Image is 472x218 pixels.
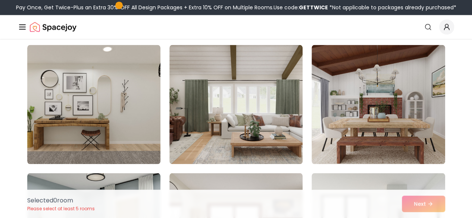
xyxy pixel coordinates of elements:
img: Room room-14 [169,45,303,164]
div: Pay Once, Get Twice-Plus an Extra 30% OFF All Design Packages + Extra 10% OFF on Multiple Rooms. [16,4,456,11]
span: Use code: [273,4,328,11]
p: Please select at least 5 rooms [27,206,95,212]
img: Spacejoy Logo [30,19,76,34]
b: GETTWICE [299,4,328,11]
p: Selected 0 room [27,196,95,205]
img: Room room-13 [27,45,160,164]
nav: Global [18,15,454,39]
img: Room room-15 [312,45,445,164]
a: Spacejoy [30,19,76,34]
span: *Not applicable to packages already purchased* [328,4,456,11]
